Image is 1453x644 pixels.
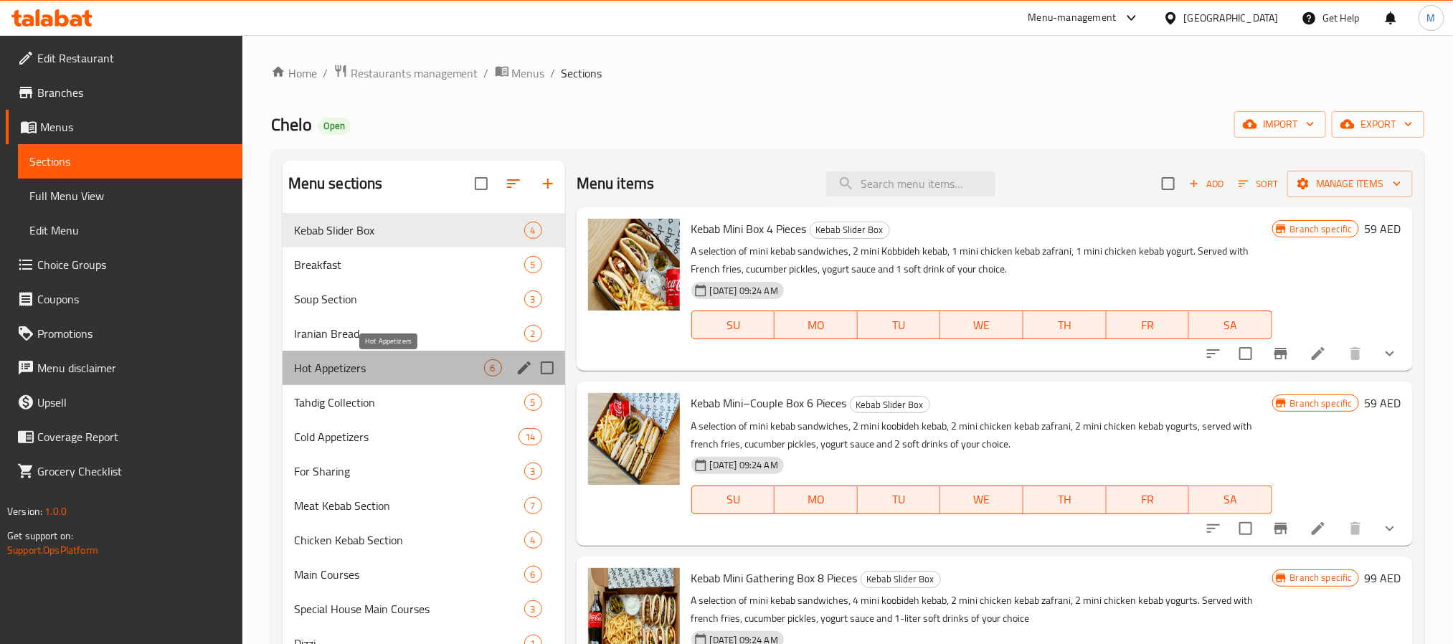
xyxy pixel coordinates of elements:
[1427,10,1436,26] span: M
[691,592,1272,628] p: A selection of mini kebab sandwiches, 4 mini koobideh kebab, 2 mini chicken kebab zafrani, 2 mini...
[283,488,565,523] div: Meat Kebab Section7
[1365,219,1401,239] h6: 59 AED
[525,465,541,478] span: 3
[283,213,565,247] div: Kebab Slider Box4
[283,557,565,592] div: Main Courses6
[283,247,565,282] div: Breakfast5
[1310,345,1327,362] a: Edit menu item
[283,454,565,488] div: For Sharing3
[496,166,531,201] span: Sort sections
[1196,336,1231,371] button: sort-choices
[1365,393,1401,413] h6: 59 AED
[1112,315,1184,336] span: FR
[946,315,1018,336] span: WE
[294,290,524,308] span: Soup Section
[512,65,545,82] span: Menus
[1284,571,1358,584] span: Branch specific
[294,566,524,583] span: Main Courses
[1235,173,1282,195] button: Sort
[810,222,890,239] div: Kebab Slider Box
[37,359,231,377] span: Menu disclaimer
[1183,173,1229,195] span: Add item
[294,394,524,411] span: Tahdig Collection
[6,75,242,110] a: Branches
[18,179,242,213] a: Full Menu View
[525,602,541,616] span: 3
[577,173,655,194] h2: Menu items
[861,571,940,587] span: Kebab Slider Box
[1310,520,1327,537] a: Edit menu item
[524,497,542,514] div: items
[531,166,565,201] button: Add section
[704,458,784,472] span: [DATE] 09:24 AM
[1029,489,1101,510] span: TH
[775,311,858,339] button: MO
[525,293,541,306] span: 3
[524,256,542,273] div: items
[1231,338,1261,369] span: Select to update
[1187,176,1226,192] span: Add
[1153,169,1183,199] span: Select section
[775,486,858,514] button: MO
[1246,115,1315,133] span: import
[1338,511,1373,546] button: delete
[1381,520,1398,537] svg: Show Choices
[485,361,501,375] span: 6
[704,284,784,298] span: [DATE] 09:24 AM
[588,393,680,485] img: Kebab Mini–Couple Box 6 Pieces
[271,64,1424,82] nav: breadcrumb
[1107,311,1190,339] button: FR
[851,397,929,413] span: Kebab Slider Box
[283,420,565,454] div: Cold Appetizers14
[519,430,541,444] span: 14
[283,282,565,316] div: Soup Section3
[294,600,524,617] span: Special House Main Courses
[294,359,484,377] span: Hot Appetizers
[1338,336,1373,371] button: delete
[562,65,602,82] span: Sections
[1195,315,1267,336] span: SA
[525,258,541,272] span: 5
[525,396,541,409] span: 5
[1189,486,1272,514] button: SA
[7,526,73,545] span: Get support on:
[294,428,519,445] div: Cold Appetizers
[940,486,1023,514] button: WE
[495,64,545,82] a: Menus
[1234,111,1326,138] button: import
[858,311,941,339] button: TU
[18,144,242,179] a: Sections
[1195,489,1267,510] span: SA
[1365,568,1401,588] h6: 99 AED
[524,600,542,617] div: items
[525,499,541,513] span: 7
[294,222,524,239] span: Kebab Slider Box
[1373,511,1407,546] button: show more
[525,568,541,582] span: 6
[6,282,242,316] a: Coupons
[294,463,524,480] span: For Sharing
[524,290,542,308] div: items
[1229,173,1287,195] span: Sort items
[318,118,351,135] div: Open
[940,311,1023,339] button: WE
[1029,315,1101,336] span: TH
[861,571,941,588] div: Kebab Slider Box
[294,531,524,549] span: Chicken Kebab Section
[1332,111,1424,138] button: export
[271,65,317,82] a: Home
[294,497,524,514] span: Meat Kebab Section
[1284,222,1358,236] span: Branch specific
[691,311,775,339] button: SU
[484,65,489,82] li: /
[826,171,995,196] input: search
[283,316,565,351] div: Iranian Bread2
[6,385,242,420] a: Upsell
[1107,486,1190,514] button: FR
[691,486,775,514] button: SU
[1184,10,1279,26] div: [GEOGRAPHIC_DATA]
